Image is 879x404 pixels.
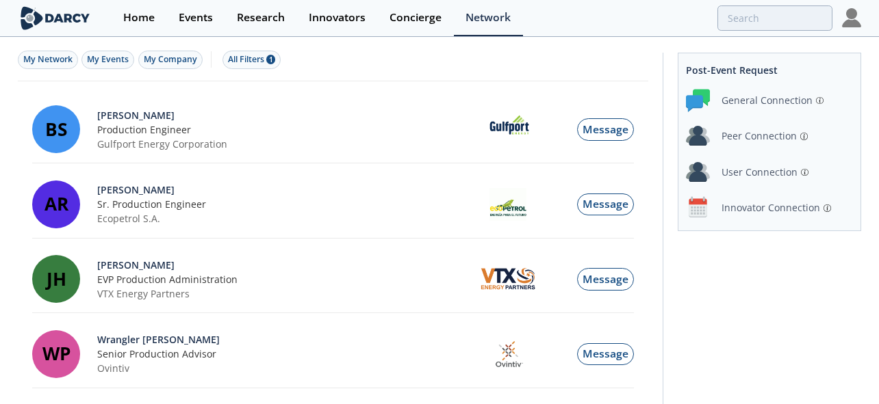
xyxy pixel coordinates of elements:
img: information.svg [800,133,808,140]
div: VTX Energy Partners [97,286,462,301]
div: Senior Production Advisor [97,347,462,361]
div: View Profile [97,183,462,197]
img: information.svg [824,204,831,212]
div: User Connection [722,165,798,179]
button: Message [577,118,634,141]
div: General Connection [722,93,813,107]
div: BS [32,105,80,153]
div: Ovintiv [97,361,462,375]
button: My Events [81,51,134,69]
div: Gulfport Energy Corporation [97,137,462,151]
div: Post-Event Request [686,58,854,82]
span: My Events [87,53,129,65]
div: Research [237,12,285,23]
div: Network [466,12,511,23]
input: Advanced Search [717,5,832,31]
div: JH [32,255,80,303]
div: AR [32,180,80,228]
span: Message [583,271,628,286]
div: Innovators [309,12,366,23]
div: WP [32,330,80,378]
div: Innovator Connection [722,200,820,215]
div: View Profile [97,258,462,272]
div: Concierge [390,12,442,23]
img: Ecopetrol S.A. [489,188,530,221]
span: Message [583,122,628,137]
button: Message [577,268,634,291]
div: View Profile [97,108,462,122]
div: Peer Connection [722,129,797,143]
div: Sr. Production Engineer [97,197,462,211]
span: 1 [266,55,275,64]
button: Message [577,343,634,366]
button: Message [577,193,634,216]
img: information.svg [801,169,808,176]
img: Ovintiv [489,334,530,375]
img: information.svg [816,97,824,105]
button: My Company [138,51,203,69]
div: Production Engineer [97,122,462,137]
span: Message [583,346,628,361]
img: Gulfport Energy Corporation [489,109,530,150]
iframe: chat widget [821,349,865,390]
button: All Filters 1 [222,51,281,69]
span: Message [583,196,628,211]
div: View Profile [97,332,462,347]
div: Events [179,12,213,23]
img: VTX Energy Partners [476,262,542,295]
div: Ecopetrol S.A. [97,211,462,226]
img: logo-wide.svg [18,6,92,30]
span: My Company [144,53,197,65]
div: EVP Production Administration [97,272,462,286]
div: All Filters [228,53,275,66]
img: Profile [842,8,861,27]
span: My Network [23,53,73,65]
button: My Network [18,51,78,69]
div: Home [123,12,155,23]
